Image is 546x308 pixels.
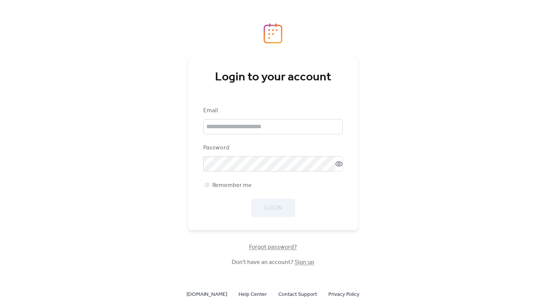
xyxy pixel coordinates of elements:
[264,23,282,44] img: logo
[249,245,297,249] a: Forgot password?
[187,290,227,299] span: [DOMAIN_NAME]
[203,106,341,115] div: Email
[212,181,252,190] span: Remember me
[187,289,227,299] a: [DOMAIN_NAME]
[232,258,314,267] span: Don't have an account?
[278,289,317,299] a: Contact Support
[278,290,317,299] span: Contact Support
[295,256,314,268] a: Sign up
[328,290,359,299] span: Privacy Policy
[203,70,343,85] div: Login to your account
[328,289,359,299] a: Privacy Policy
[203,143,341,152] div: Password
[249,243,297,252] span: Forgot password?
[238,289,267,299] a: Help Center
[238,290,267,299] span: Help Center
